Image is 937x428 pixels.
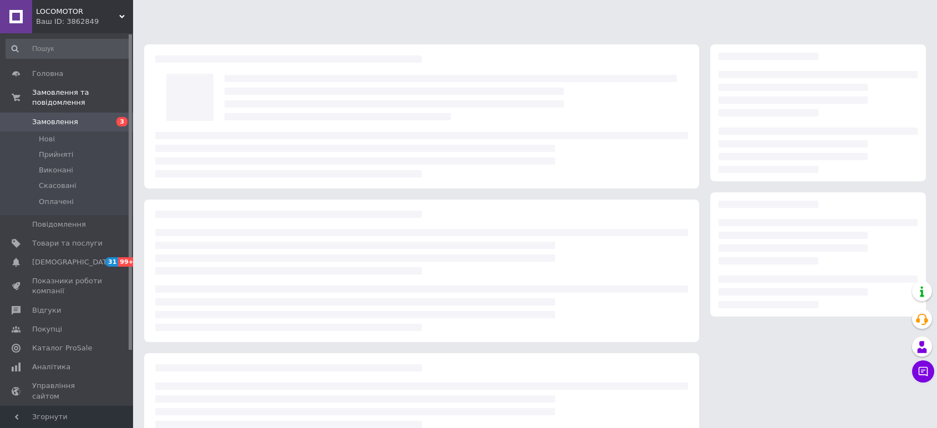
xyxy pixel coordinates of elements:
[32,220,86,230] span: Повідомлення
[32,238,103,248] span: Товари та послуги
[32,117,78,127] span: Замовлення
[32,381,103,401] span: Управління сайтом
[39,134,55,144] span: Нові
[36,17,133,27] div: Ваш ID: 3862849
[39,181,77,191] span: Скасовані
[39,150,73,160] span: Прийняті
[6,39,130,59] input: Пошук
[32,324,62,334] span: Покупці
[36,7,119,17] span: LOCOMOTOR
[118,257,136,267] span: 99+
[32,257,114,267] span: [DEMOGRAPHIC_DATA]
[32,88,133,108] span: Замовлення та повідомлення
[32,69,63,79] span: Головна
[32,362,70,372] span: Аналітика
[105,257,118,267] span: 31
[32,343,92,353] span: Каталог ProSale
[39,197,74,207] span: Оплачені
[912,360,934,383] button: Чат з покупцем
[32,305,61,315] span: Відгуки
[116,117,128,126] span: 3
[32,276,103,296] span: Показники роботи компанії
[39,165,73,175] span: Виконані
